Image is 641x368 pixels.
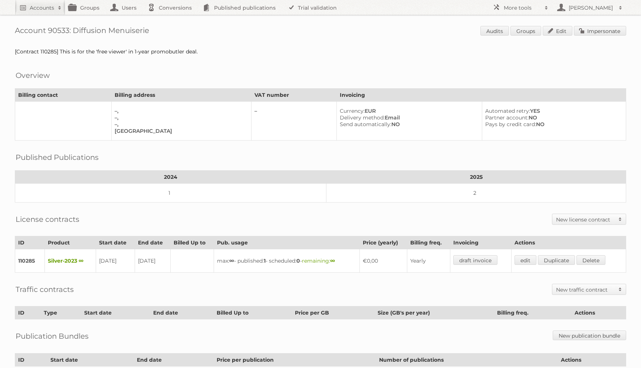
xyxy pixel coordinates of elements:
th: Actions [558,354,626,367]
span: Pays by credit card: [485,121,536,128]
td: max: - published: - scheduled: - [214,249,359,273]
div: NO [340,121,476,128]
th: Start date [96,236,135,249]
div: NO [485,121,620,128]
h2: License contracts [16,214,79,225]
a: Groups [510,26,541,36]
div: NO [485,114,620,121]
span: Toggle [615,214,626,224]
div: [Contract 110285] This is for the 'free viewer' in 1-year promobutler deal. [15,48,626,55]
span: Delivery method: [340,114,385,121]
div: –, [115,108,245,114]
div: Email [340,114,476,121]
h2: New traffic contract [556,286,615,293]
th: ID [15,354,47,367]
th: Billed Up to [214,306,292,319]
strong: ∞ [229,257,234,264]
th: Number of publications [376,354,558,367]
h1: Account 90533: Diffusion Menuiserie [15,26,626,37]
th: Billing freq. [494,306,571,319]
th: Actions [571,306,626,319]
span: Partner account: [485,114,529,121]
h2: Publication Bundles [16,331,89,342]
h2: [PERSON_NAME] [567,4,615,11]
td: Yearly [407,249,450,273]
h2: Accounts [30,4,54,11]
th: ID [15,236,45,249]
th: Actions [512,236,626,249]
td: – [252,102,337,141]
h2: New license contract [556,216,615,223]
td: [DATE] [135,249,170,273]
th: Billing contact [15,89,112,102]
td: 110285 [15,249,45,273]
th: Size (GB's per year) [374,306,494,319]
a: draft invoice [453,255,497,265]
th: End date [135,236,170,249]
h2: More tools [504,4,541,11]
td: [DATE] [96,249,135,273]
th: End date [134,354,214,367]
div: [GEOGRAPHIC_DATA] [115,128,245,134]
div: –, [115,121,245,128]
th: Start date [47,354,134,367]
a: Delete [576,255,605,265]
th: Type [41,306,81,319]
a: Audits [480,26,509,36]
h2: Overview [16,70,50,81]
th: Start date [81,306,150,319]
span: Send automatically: [340,121,391,128]
a: New license contract [552,214,626,224]
td: Silver-2023 ∞ [45,249,96,273]
div: EUR [340,108,476,114]
th: Billing address [111,89,251,102]
a: New publication bundle [553,331,626,340]
th: Billed Up to [170,236,214,249]
div: –, [115,114,245,121]
td: €0,00 [359,249,407,273]
span: Automated retry: [485,108,530,114]
strong: 1 [264,257,266,264]
th: Price (yearly) [359,236,407,249]
th: Pub. usage [214,236,359,249]
th: ID [15,306,41,319]
a: Impersonate [574,26,626,36]
span: Toggle [615,284,626,295]
th: 2024 [15,171,326,184]
th: VAT number [252,89,337,102]
td: 1 [15,184,326,203]
strong: 0 [296,257,300,264]
th: End date [150,306,214,319]
th: Price per publication [214,354,376,367]
a: Duplicate [538,255,575,265]
th: Price per GB [292,306,374,319]
div: YES [485,108,620,114]
th: Product [45,236,96,249]
span: Currency: [340,108,365,114]
th: Invoicing [450,236,512,249]
th: 2025 [326,171,626,184]
td: 2 [326,184,626,203]
h2: Published Publications [16,152,99,163]
strong: ∞ [330,257,335,264]
a: New traffic contract [552,284,626,295]
a: edit [515,255,536,265]
h2: Traffic contracts [16,284,74,295]
th: Billing freq. [407,236,450,249]
span: remaining: [302,257,335,264]
th: Invoicing [337,89,626,102]
a: Edit [543,26,572,36]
